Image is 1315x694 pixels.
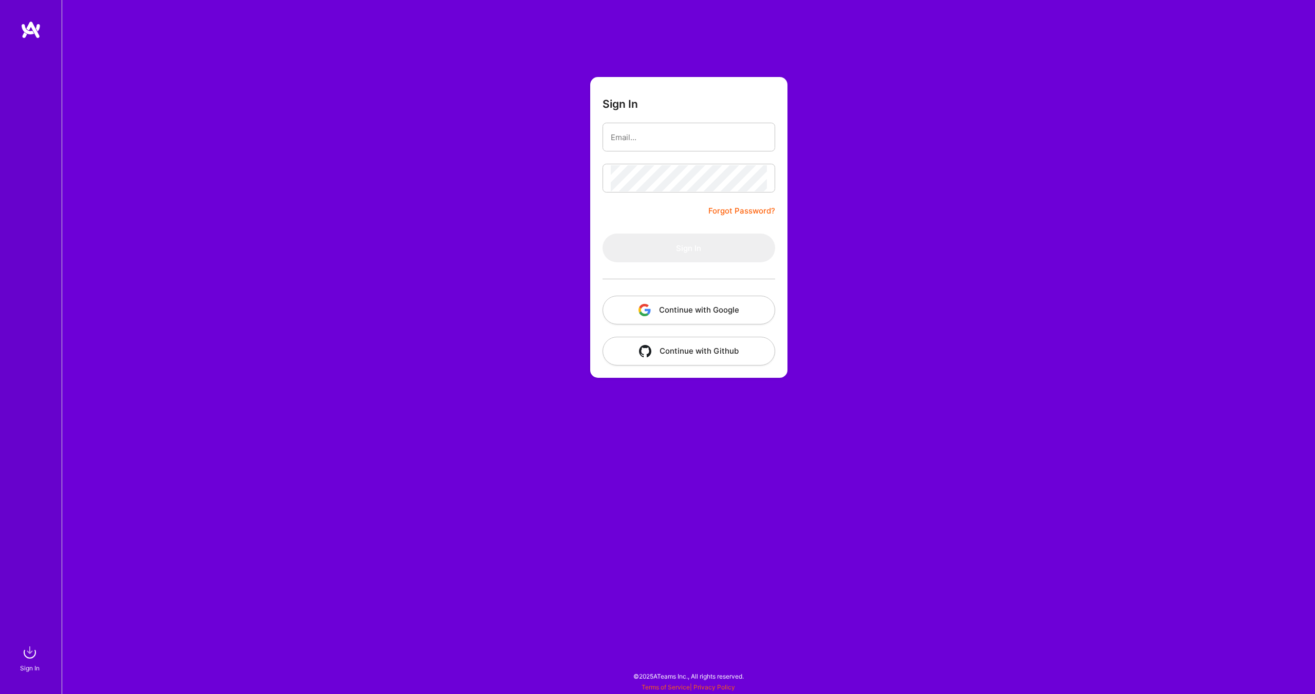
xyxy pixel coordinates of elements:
[603,234,775,262] button: Sign In
[22,642,40,673] a: sign inSign In
[642,683,735,691] span: |
[708,205,775,217] a: Forgot Password?
[603,296,775,324] button: Continue with Google
[638,304,651,316] img: icon
[693,683,735,691] a: Privacy Policy
[20,642,40,663] img: sign in
[62,663,1315,689] div: © 2025 ATeams Inc., All rights reserved.
[611,124,767,150] input: Email...
[20,663,40,673] div: Sign In
[21,21,41,39] img: logo
[603,98,638,110] h3: Sign In
[642,683,690,691] a: Terms of Service
[603,337,775,365] button: Continue with Github
[639,345,651,357] img: icon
